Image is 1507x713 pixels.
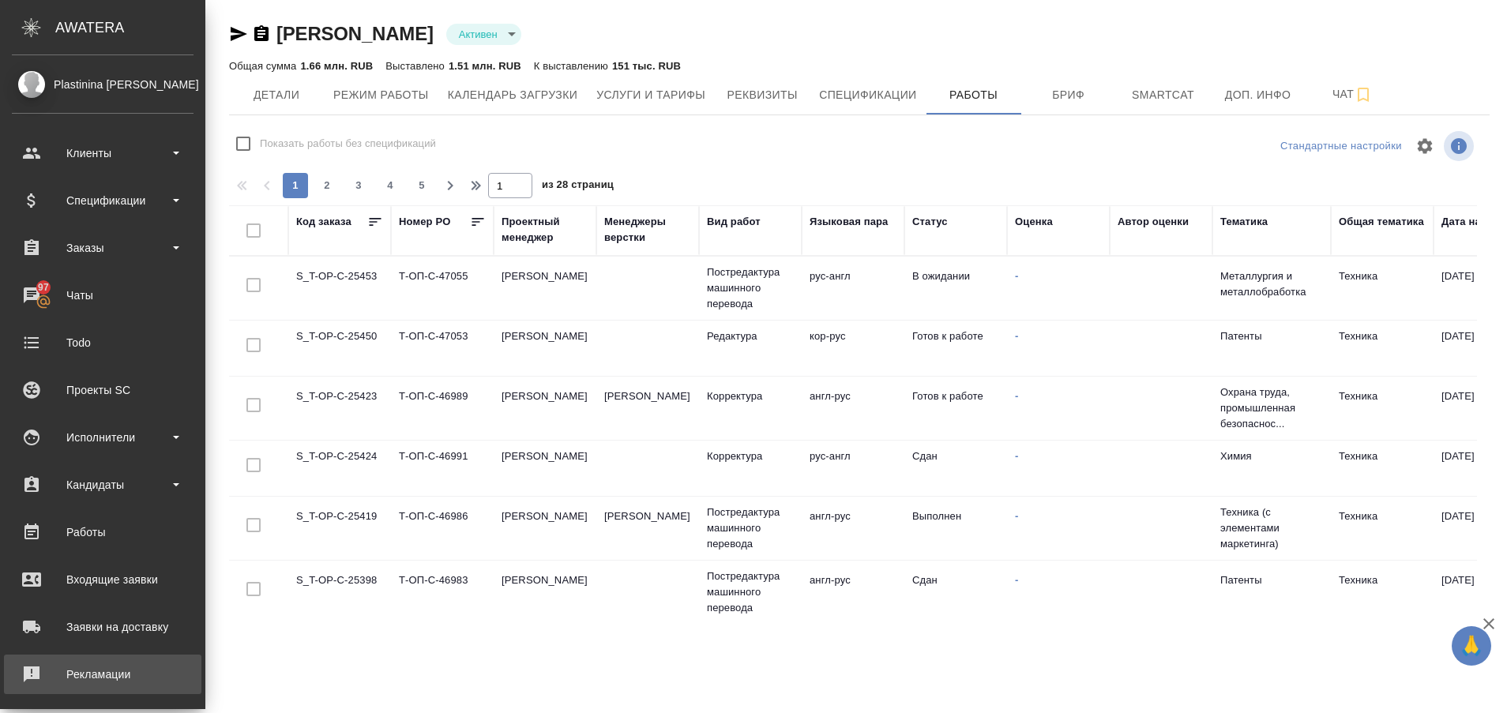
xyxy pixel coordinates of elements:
[707,505,794,552] p: Постредактура машинного перевода
[252,24,271,43] button: Скопировать ссылку
[1015,330,1018,342] a: -
[707,328,794,344] p: Редактура
[4,323,201,362] a: Todo
[288,565,391,620] td: S_T-OP-C-25398
[378,173,403,198] button: 4
[12,189,194,212] div: Спецификации
[707,569,794,616] p: Постредактура машинного перевода
[12,473,194,497] div: Кандидаты
[4,607,201,647] a: Заявки на доставку
[288,261,391,316] td: S_T-OP-C-25453
[502,214,588,246] div: Проектный менеджер
[1406,127,1444,165] span: Настроить таблицу
[229,24,248,43] button: Скопировать ссылку для ЯМессенджера
[1015,390,1018,402] a: -
[904,565,1007,620] td: Сдан
[1354,85,1373,104] svg: Подписаться
[1015,270,1018,282] a: -
[1220,214,1268,230] div: Тематика
[391,565,494,620] td: Т-ОП-С-46983
[1015,450,1018,462] a: -
[494,261,596,316] td: [PERSON_NAME]
[391,501,494,556] td: Т-ОП-С-46986
[391,321,494,376] td: Т-ОП-С-47053
[12,283,194,307] div: Чаты
[596,85,705,105] span: Услуги и тарифы
[707,214,761,230] div: Вид работ
[604,214,691,246] div: Менеджеры верстки
[494,321,596,376] td: [PERSON_NAME]
[446,24,521,45] div: Активен
[542,175,614,198] span: из 28 страниц
[1220,85,1296,105] span: Доп. инфо
[12,331,194,355] div: Todo
[1118,214,1189,230] div: Автор оценки
[239,85,314,105] span: Детали
[819,85,916,105] span: Спецификации
[1441,214,1505,230] div: Дата начала
[12,378,194,402] div: Проекты SC
[12,76,194,93] div: Plastinina [PERSON_NAME]
[1031,85,1107,105] span: Бриф
[494,501,596,556] td: [PERSON_NAME]
[4,512,201,552] a: Работы
[28,280,58,295] span: 97
[1315,84,1391,104] span: Чат
[1276,134,1406,159] div: split button
[391,441,494,496] td: Т-ОП-С-46991
[494,381,596,436] td: [PERSON_NAME]
[1458,629,1485,662] span: 🙏
[596,501,699,556] td: [PERSON_NAME]
[378,178,403,193] span: 4
[724,85,800,105] span: Реквизиты
[494,441,596,496] td: [PERSON_NAME]
[810,214,889,230] div: Языковая пара
[288,321,391,376] td: S_T-OP-C-25450
[276,23,434,44] a: [PERSON_NAME]
[1331,321,1434,376] td: Техника
[288,501,391,556] td: S_T-OP-C-25419
[449,60,521,72] p: 1.51 млн. RUB
[1015,510,1018,522] a: -
[802,321,904,376] td: кор-рус
[333,85,429,105] span: Режим работы
[1331,381,1434,436] td: Техника
[707,448,794,464] p: Корректура
[314,178,340,193] span: 2
[260,136,436,152] span: Показать работы без спецификаций
[296,214,351,230] div: Код заказа
[300,60,373,72] p: 1.66 млн. RUB
[802,261,904,316] td: рус-англ
[1220,572,1323,588] p: Патенты
[1331,441,1434,496] td: Техника
[12,520,194,544] div: Работы
[288,381,391,436] td: S_T-OP-C-25423
[904,381,1007,436] td: Готов к работе
[4,560,201,599] a: Входящие заявки
[391,381,494,436] td: Т-ОП-С-46989
[454,28,502,41] button: Активен
[4,276,201,315] a: 97Чаты
[409,178,434,193] span: 5
[12,568,194,591] div: Входящие заявки
[596,381,699,436] td: [PERSON_NAME]
[707,388,794,404] p: Корректура
[1220,505,1323,552] p: Техника (с элементами маркетинга)
[12,662,194,686] div: Рекламации
[346,173,371,198] button: 3
[314,173,340,198] button: 2
[1220,448,1323,464] p: Химия
[802,501,904,556] td: англ-рус
[1220,385,1323,432] p: Охрана труда, промышленная безопаснос...
[1220,268,1323,300] p: Металлургия и металлобработка
[904,321,1007,376] td: Готов к работе
[1126,85,1201,105] span: Smartcat
[12,615,194,639] div: Заявки на доставку
[1331,261,1434,316] td: Техника
[494,565,596,620] td: [PERSON_NAME]
[802,565,904,620] td: англ-рус
[1331,501,1434,556] td: Техника
[4,655,201,694] a: Рекламации
[534,60,612,72] p: К выставлению
[912,214,948,230] div: Статус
